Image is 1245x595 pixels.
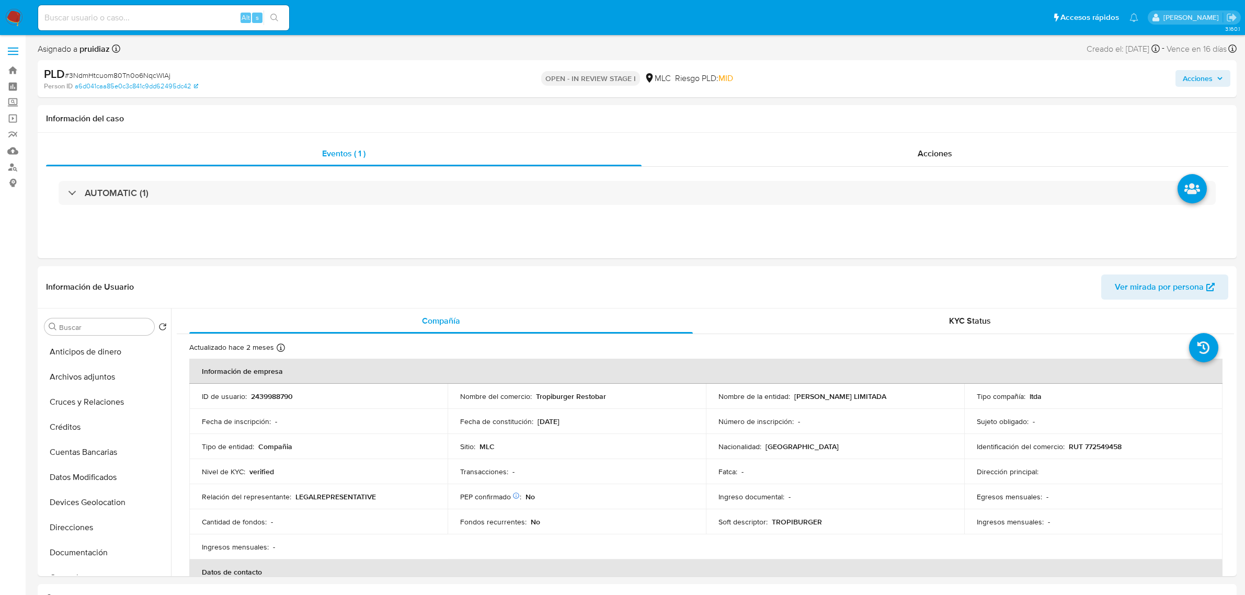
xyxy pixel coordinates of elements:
a: a6d041caa85e0c3c841c9dd62495dc42 [75,82,198,91]
p: - [1033,417,1035,426]
p: Relación del representante : [202,492,291,501]
button: Documentación [40,540,171,565]
span: MID [718,72,733,84]
button: Ver mirada por persona [1101,274,1228,300]
p: [PERSON_NAME] LIMITADA [794,392,886,401]
div: Creado el: [DATE] [1087,42,1160,56]
p: 2439988790 [251,392,293,401]
p: Fondos recurrentes : [460,517,527,527]
p: - [789,492,791,501]
button: Cuentas Bancarias [40,440,171,465]
p: Fecha de constitución : [460,417,533,426]
p: Dirección principal : [977,467,1038,476]
p: - [741,467,744,476]
p: Sujeto obligado : [977,417,1029,426]
button: Datos Modificados [40,465,171,490]
p: No [526,492,535,501]
p: Nivel de KYC : [202,467,245,476]
p: Ingresos mensuales : [202,542,269,552]
span: Acciones [918,147,952,159]
p: [DATE] [538,417,559,426]
p: Tropiburger Restobar [536,392,606,401]
span: - [1162,42,1164,56]
span: KYC Status [949,315,991,327]
p: Nacionalidad : [718,442,761,451]
span: Compañía [422,315,460,327]
button: Buscar [49,323,57,331]
span: s [256,13,259,22]
button: Devices Geolocation [40,490,171,515]
a: Salir [1226,12,1237,23]
h1: Información de Usuario [46,282,134,292]
p: Actualizado hace 2 meses [189,342,274,352]
span: Acciones [1183,70,1213,87]
p: - [271,517,273,527]
p: Fecha de inscripción : [202,417,271,426]
p: Egresos mensuales : [977,492,1042,501]
p: ltda [1030,392,1042,401]
p: No [531,517,540,527]
p: Nombre del comercio : [460,392,532,401]
p: Soft descriptor : [718,517,768,527]
input: Buscar [59,323,150,332]
p: LEGALREPRESENTATIVE [295,492,376,501]
button: Direcciones [40,515,171,540]
p: - [1048,517,1050,527]
div: AUTOMATIC (1) [59,181,1216,205]
div: MLC [644,73,671,84]
span: Accesos rápidos [1060,12,1119,23]
p: - [275,417,277,426]
button: Créditos [40,415,171,440]
button: Cruces y Relaciones [40,390,171,415]
button: Acciones [1175,70,1230,87]
p: Compañia [258,442,292,451]
p: Sitio : [460,442,475,451]
h3: AUTOMATIC (1) [85,187,149,199]
p: - [798,417,800,426]
b: pruidiaz [77,43,110,55]
span: Ver mirada por persona [1115,274,1204,300]
p: Tipo compañía : [977,392,1025,401]
p: OPEN - IN REVIEW STAGE I [541,71,640,86]
p: Número de inscripción : [718,417,794,426]
span: Vence en 16 días [1167,43,1227,55]
p: verified [249,467,274,476]
p: Identificación del comercio : [977,442,1065,451]
span: # 3NdmHtcuom80Tn0o6NqcWIAj [65,70,170,81]
button: Anticipos de dinero [40,339,171,364]
p: TROPIBURGER [772,517,822,527]
p: - [1046,492,1048,501]
p: Transacciones : [460,467,508,476]
p: PEP confirmado : [460,492,521,501]
th: Información de empresa [189,359,1223,384]
button: Archivos adjuntos [40,364,171,390]
p: Cantidad de fondos : [202,517,267,527]
button: General [40,565,171,590]
a: Notificaciones [1129,13,1138,22]
p: - [273,542,275,552]
p: Ingresos mensuales : [977,517,1044,527]
button: Volver al orden por defecto [158,323,167,334]
b: Person ID [44,82,73,91]
p: MLC [479,442,495,451]
span: Alt [242,13,250,22]
p: Fatca : [718,467,737,476]
p: Nombre de la entidad : [718,392,790,401]
span: Eventos ( 1 ) [322,147,365,159]
p: - [512,467,515,476]
p: Ingreso documental : [718,492,784,501]
input: Buscar usuario o caso... [38,11,289,25]
p: pablo.ruidiaz@mercadolibre.com [1163,13,1223,22]
span: Asignado a [38,43,110,55]
p: RUT 772549458 [1069,442,1122,451]
button: search-icon [264,10,285,25]
p: ID de usuario : [202,392,247,401]
b: PLD [44,65,65,82]
p: Tipo de entidad : [202,442,254,451]
th: Datos de contacto [189,559,1223,585]
span: Riesgo PLD: [675,73,733,84]
p: [GEOGRAPHIC_DATA] [766,442,839,451]
h1: Información del caso [46,113,1228,124]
